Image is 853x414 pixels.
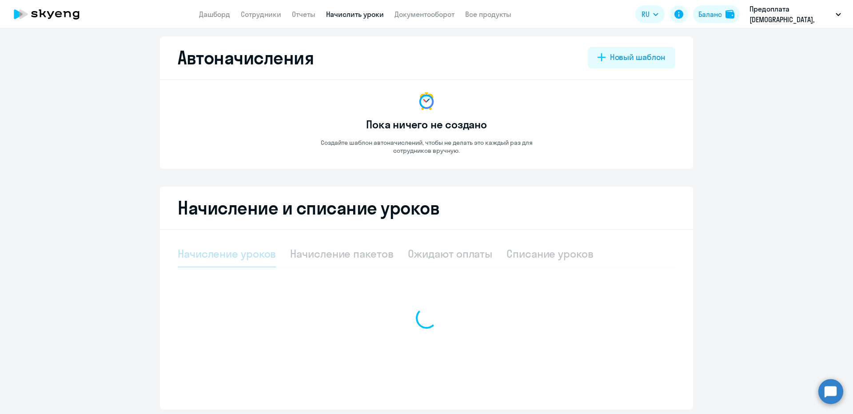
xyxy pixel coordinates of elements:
[725,10,734,19] img: balance
[178,197,675,219] h2: Начисление и списание уроков
[241,10,281,19] a: Сотрудники
[326,10,384,19] a: Начислить уроки
[698,9,722,20] div: Баланс
[693,5,740,23] button: Балансbalance
[366,117,487,131] h3: Пока ничего не создано
[199,10,230,19] a: Дашборд
[416,91,437,112] img: no-data
[635,5,665,23] button: RU
[178,47,314,68] h2: Автоначисления
[749,4,832,25] p: Предоплата [DEMOGRAPHIC_DATA], [GEOGRAPHIC_DATA], ООО
[642,9,650,20] span: RU
[395,10,454,19] a: Документооборот
[292,10,315,19] a: Отчеты
[588,47,675,68] button: Новый шаблон
[465,10,511,19] a: Все продукты
[745,4,845,25] button: Предоплата [DEMOGRAPHIC_DATA], [GEOGRAPHIC_DATA], ООО
[302,139,551,155] p: Создайте шаблон автоначислений, чтобы не делать это каждый раз для сотрудников вручную.
[610,52,666,63] div: Новый шаблон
